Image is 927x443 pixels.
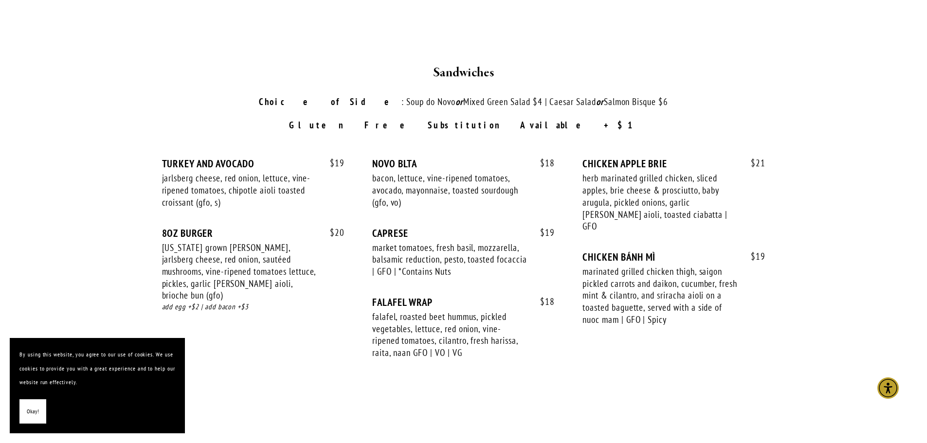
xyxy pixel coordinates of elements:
[372,296,555,308] div: FALAFEL WRAP
[19,399,46,424] button: Okay!
[751,157,756,169] span: $
[162,242,317,302] div: [US_STATE] grown [PERSON_NAME], jarlsberg cheese, red onion, sautéed mushrooms, vine-ripened toma...
[162,301,345,313] div: add egg +$2 | add bacon +$3
[162,158,345,170] div: TURKEY AND AVOCADO
[540,296,545,307] span: $
[330,157,335,169] span: $
[372,158,555,170] div: NOVO BLTA
[372,242,527,278] div: market tomatoes, fresh basil, mozzarella, balsamic reduction, pesto, toasted focaccia | GFO | *Co...
[19,348,175,390] p: By using this website, you agree to our use of cookies. We use cookies to provide you with a grea...
[162,172,317,208] div: jarlsberg cheese, red onion, lettuce, vine-ripened tomatoes, chipotle aioli toasted croissant (gf...
[259,96,401,107] strong: Choice of Side
[162,227,345,239] div: 8OZ BURGER
[320,227,345,238] span: 20
[433,64,494,81] strong: Sandwiches
[582,158,765,170] div: CHICKEN APPLE BRIE
[330,227,335,238] span: $
[741,158,765,169] span: 21
[540,157,545,169] span: $
[372,172,527,208] div: bacon, lettuce, vine-ripened tomatoes, avocado, mayonnaise, toasted sourdough (gfo, vo)
[320,158,345,169] span: 19
[372,227,555,239] div: CAPRESE
[10,338,185,433] section: Cookie banner
[289,119,638,131] strong: Gluten Free Substitution Available +$1
[530,227,555,238] span: 19
[455,96,463,107] em: or
[582,251,765,263] div: CHICKEN BÁNH MÌ
[27,405,39,419] span: Okay!
[582,172,737,232] div: herb marinated grilled chicken, sliced apples, brie cheese & prosciutto, baby arugula, pickled on...
[741,251,765,262] span: 19
[751,250,756,262] span: $
[530,296,555,307] span: 18
[596,96,604,107] em: or
[540,227,545,238] span: $
[180,95,747,109] p: : Soup do Novo Mixed Green Salad $4 | Caesar Salad Salmon Bisque $6
[372,311,527,359] div: falafel, roasted beet hummus, pickled vegetables, lettuce, red onion, vine-ripened tomatoes, cila...
[530,158,555,169] span: 18
[877,377,899,399] div: Accessibility Menu
[582,266,737,326] div: marinated grilled chicken thigh, saigon pickled carrots and daikon, cucumber, fresh mint & cilant...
